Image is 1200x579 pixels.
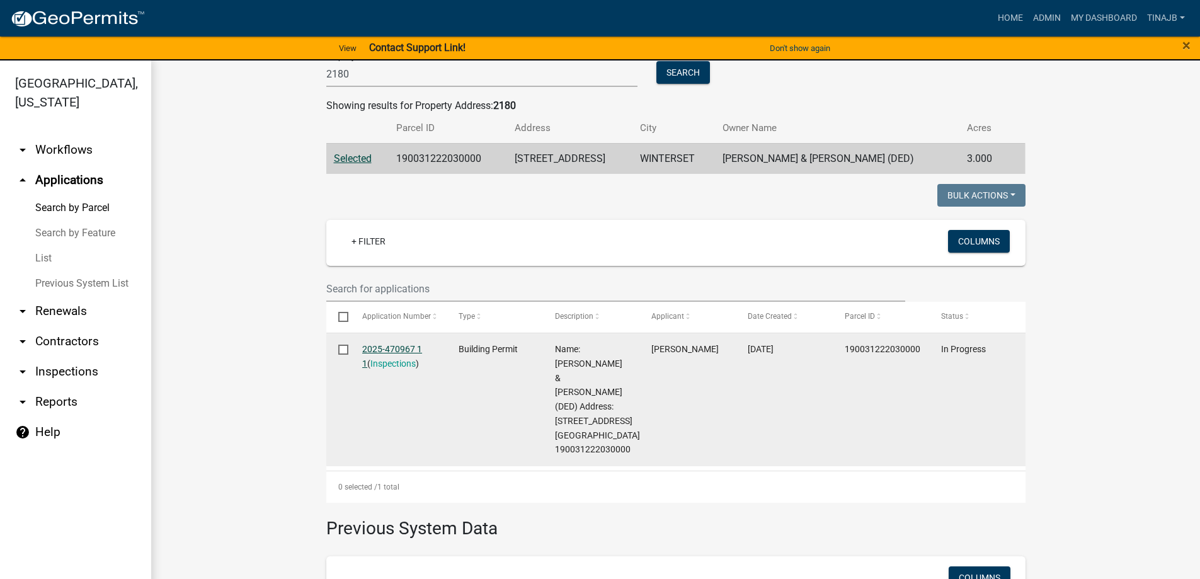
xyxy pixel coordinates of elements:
[350,302,447,332] datatable-header-cell: Application Number
[15,334,30,349] i: arrow_drop_down
[941,312,963,321] span: Status
[959,143,1007,174] td: 3.000
[715,113,959,143] th: Owner Name
[362,344,422,369] a: 2025-470967 1 1
[1066,6,1142,30] a: My Dashboard
[15,364,30,379] i: arrow_drop_down
[15,304,30,319] i: arrow_drop_down
[326,276,906,302] input: Search for applications
[362,312,431,321] span: Application Number
[326,302,350,332] datatable-header-cell: Select
[543,302,639,332] datatable-header-cell: Description
[326,98,1026,113] div: Showing results for Property Address:
[370,358,416,369] a: Inspections
[1142,6,1190,30] a: Tinajb
[948,230,1010,253] button: Columns
[459,312,475,321] span: Type
[15,425,30,440] i: help
[748,344,774,354] span: 08/29/2025
[15,394,30,410] i: arrow_drop_down
[507,113,632,143] th: Address
[389,143,507,174] td: 190031222030000
[362,342,435,371] div: ( )
[334,38,362,59] a: View
[326,471,1026,503] div: 1 total
[389,113,507,143] th: Parcel ID
[632,113,715,143] th: City
[715,143,959,174] td: [PERSON_NAME] & [PERSON_NAME] (DED)
[326,503,1026,542] h3: Previous System Data
[1028,6,1066,30] a: Admin
[555,344,642,454] span: Name: MATHIASEN, SCOTT & MARY (DED) Address: 2180 114TH CT Parcel ID: 190031222030000
[447,302,543,332] datatable-header-cell: Type
[15,142,30,158] i: arrow_drop_down
[651,312,684,321] span: Applicant
[493,100,516,112] strong: 2180
[941,344,986,354] span: In Progress
[555,312,593,321] span: Description
[845,312,875,321] span: Parcel ID
[736,302,832,332] datatable-header-cell: Date Created
[507,143,632,174] td: [STREET_ADDRESS]
[937,184,1026,207] button: Bulk Actions
[959,113,1007,143] th: Acres
[632,143,715,174] td: WINTERSET
[341,230,396,253] a: + Filter
[334,152,372,164] a: Selected
[639,302,736,332] datatable-header-cell: Applicant
[748,312,792,321] span: Date Created
[338,483,377,491] span: 0 selected /
[369,42,466,54] strong: Contact Support Link!
[15,173,30,188] i: arrow_drop_up
[765,38,835,59] button: Don't show again
[1182,38,1191,53] button: Close
[993,6,1028,30] a: Home
[656,61,710,84] button: Search
[1182,37,1191,54] span: ×
[929,302,1025,332] datatable-header-cell: Status
[832,302,929,332] datatable-header-cell: Parcel ID
[651,344,719,354] span: Jon Mathiasen
[845,344,920,354] span: 190031222030000
[459,344,518,354] span: Building Permit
